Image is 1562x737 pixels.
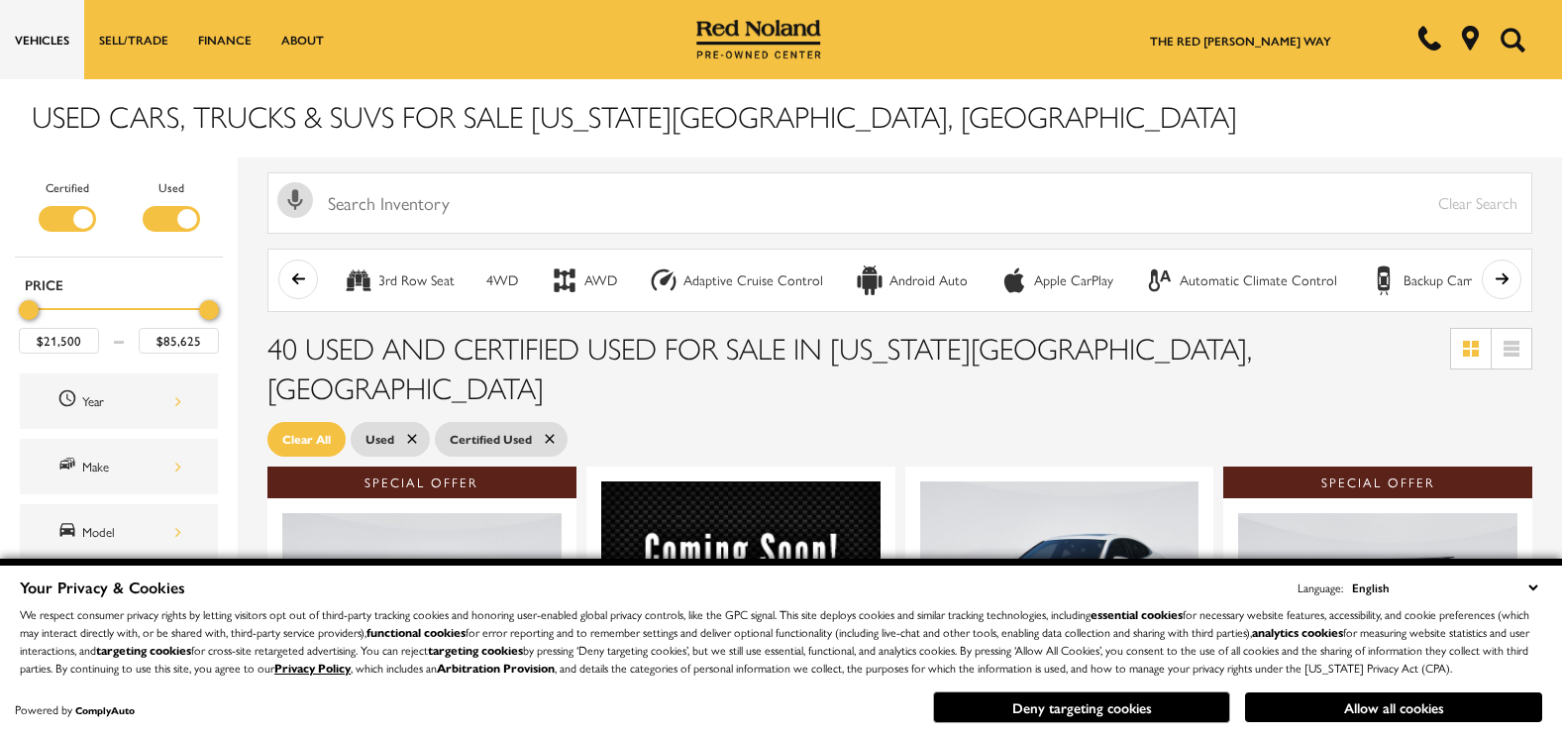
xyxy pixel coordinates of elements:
button: Backup CameraBackup Camera [1358,260,1503,301]
h5: Price [25,275,213,293]
a: Privacy Policy [274,659,351,677]
div: Adaptive Cruise Control [649,265,678,295]
p: We respect consumer privacy rights by letting visitors opt out of third-party tracking cookies an... [20,605,1542,677]
strong: targeting cookies [96,641,191,659]
div: Android Auto [889,271,968,289]
button: Automatic Climate ControlAutomatic Climate Control [1134,260,1348,301]
div: Special Offer [267,467,576,498]
div: Special Offer [1223,467,1532,498]
input: Minimum [19,328,99,354]
button: scroll right [1482,260,1521,299]
div: Apple CarPlay [1034,271,1113,289]
img: 2019 Buick Enclave Avenir [282,513,562,722]
button: Allow all cookies [1245,692,1542,722]
span: Used [365,427,394,452]
svg: Click to toggle on voice search [277,182,313,218]
div: Powered by [15,703,135,716]
a: ComplyAuto [75,703,135,717]
span: 40 Used and Certified Used for Sale in [US_STATE][GEOGRAPHIC_DATA], [GEOGRAPHIC_DATA] [267,326,1252,408]
div: YearYear [20,373,218,429]
div: 4WD [486,271,518,289]
button: scroll left [278,260,318,299]
img: 2020 Jeep Wrangler Unlimited Sahara [1238,513,1517,722]
div: Apple CarPlay [999,265,1029,295]
span: Year [57,388,82,414]
button: Deny targeting cookies [933,691,1230,723]
div: Make [82,456,181,477]
div: Backup Camera [1404,271,1492,289]
div: Automatic Climate Control [1145,265,1175,295]
label: Used [158,177,184,197]
select: Language Select [1347,577,1542,598]
div: 3rd Row Seat [378,271,455,289]
label: Certified [46,177,89,197]
div: ModelModel [20,504,218,560]
div: Price [19,293,219,354]
div: Filter by Vehicle Type [15,177,223,257]
strong: targeting cookies [428,641,523,659]
img: 2021 BMW 2 Series 228i xDrive [920,481,1199,690]
button: 3rd Row Seat3rd Row Seat [333,260,466,301]
strong: functional cookies [366,623,466,641]
a: Red Noland Pre-Owned [696,27,821,47]
span: Certified Used [450,427,532,452]
div: Year [82,390,181,412]
div: AWD [550,265,579,295]
span: Clear All [282,427,331,452]
span: Make [57,454,82,479]
a: The Red [PERSON_NAME] Way [1150,32,1331,50]
img: Red Noland Pre-Owned [696,20,821,59]
button: Android AutoAndroid Auto [844,260,979,301]
strong: Arbitration Provision [437,659,555,677]
input: Search Inventory [267,172,1532,234]
div: Automatic Climate Control [1180,271,1337,289]
span: Model [57,519,82,545]
div: 3rd Row Seat [344,265,373,295]
div: MakeMake [20,439,218,494]
div: Backup Camera [1369,265,1399,295]
img: 2001 Honda S2000 Base [601,481,881,696]
div: AWD [584,271,617,289]
strong: essential cookies [1091,605,1183,623]
div: Model [82,521,181,543]
button: 4WD [475,260,529,301]
div: Minimum Price [19,300,39,320]
button: Apple CarPlayApple CarPlay [989,260,1124,301]
button: Adaptive Cruise ControlAdaptive Cruise Control [638,260,834,301]
button: AWDAWD [539,260,628,301]
input: Maximum [139,328,219,354]
div: Android Auto [855,265,885,295]
button: Open the search field [1493,1,1532,78]
span: Your Privacy & Cookies [20,576,185,598]
div: Adaptive Cruise Control [683,271,823,289]
div: Maximum Price [199,300,219,320]
div: Language: [1298,581,1343,593]
strong: analytics cookies [1252,623,1343,641]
